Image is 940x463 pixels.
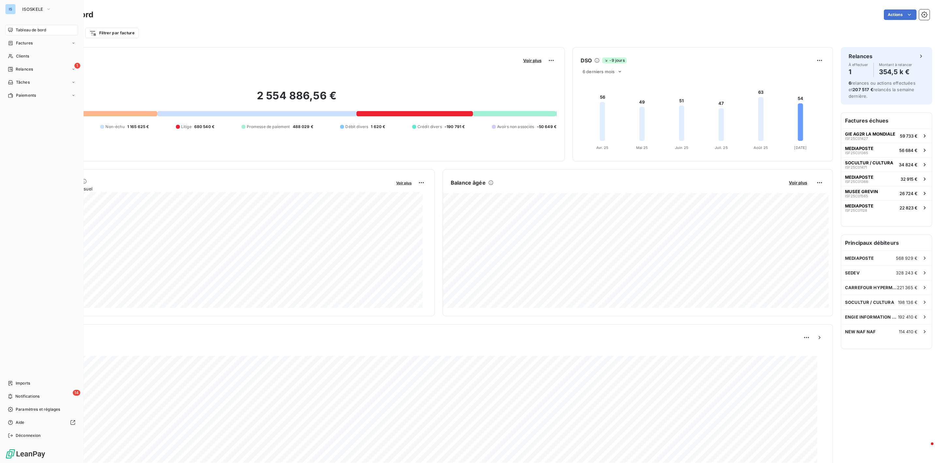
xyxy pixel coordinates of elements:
span: ISF25C01128 [845,208,867,212]
span: Crédit divers [417,124,442,130]
h4: 1 [849,67,868,77]
div: IS [5,4,16,14]
span: MEDIAPOSTE [845,146,873,151]
span: ISOSKELE [22,7,43,12]
span: Voir plus [789,180,807,185]
span: ISF25C01366 [845,180,868,184]
button: MEDIAPOSTEISF25C0136632 915 € [841,172,932,186]
tspan: Juil. 25 [715,145,728,150]
button: Actions [884,9,916,20]
span: Clients [16,53,29,59]
span: ENGIE INFORMATION ET TECHNOLOGIES (DGP) [845,314,898,320]
span: Promesse de paiement [247,124,290,130]
tspan: Avr. 25 [596,145,608,150]
span: 568 929 € [896,256,917,261]
span: 221 365 € [897,285,917,290]
h6: Factures échues [841,113,932,128]
tspan: [DATE] [794,145,807,150]
span: 26 724 € [900,191,917,196]
span: Avoirs non associés [497,124,534,130]
h4: 354,5 k € [879,67,912,77]
h6: DSO [581,57,592,64]
a: Aide [5,417,78,428]
span: Litige [181,124,192,130]
span: Voir plus [523,58,541,63]
span: À effectuer [849,63,868,67]
span: 59 733 € [900,133,917,139]
span: -9 jours [602,58,626,63]
span: 32 915 € [901,176,917,182]
button: Filtrer par facture [85,28,139,38]
span: relances ou actions effectuées et relancés la semaine dernière. [849,80,916,99]
button: Voir plus [787,180,809,186]
span: MEDIAPOSTE [845,174,873,180]
span: SOCULTUR / CULTURA [845,160,893,165]
button: SOCULTUR / CULTURAISF25C0147134 824 € [841,157,932,172]
span: ISF25C01427 [845,137,868,141]
span: Montant à relancer [879,63,912,67]
button: MEDIAPOSTEISF25C0112822 823 € [841,200,932,215]
span: Imports [16,380,30,386]
span: Paramètres et réglages [16,406,60,412]
span: 6 [849,80,851,86]
span: 1 620 € [371,124,385,130]
img: Logo LeanPay [5,449,46,459]
span: 207 517 € [853,87,873,92]
span: GIE AG2R LA MONDIALE [845,131,895,137]
button: Voir plus [394,180,414,186]
span: 328 243 € [896,270,917,275]
span: MEDIAPOSTE [845,203,873,208]
span: 56 684 € [899,148,917,153]
span: 14 [73,390,80,396]
span: 488 029 € [293,124,313,130]
h6: Principaux débiteurs [841,235,932,251]
span: 1 165 625 € [127,124,149,130]
span: -50 649 € [537,124,556,130]
tspan: Juin 25 [675,145,688,150]
span: SOCULTUR / CULTURA [845,300,894,305]
span: Déconnexion [16,433,41,438]
span: NEW NAF NAF [845,329,876,334]
h6: Balance âgée [451,179,486,187]
span: Factures [16,40,33,46]
h6: Relances [849,52,872,60]
span: MUSEE GREVIN [845,189,878,194]
span: Paiements [16,92,36,98]
span: SEDEV [845,270,860,275]
span: 6 derniers mois [583,69,615,74]
tspan: Mai 25 [636,145,648,150]
button: MUSEE GREVINISF25C0156526 724 € [841,186,932,200]
button: GIE AG2R LA MONDIALEISF25C0142759 733 € [841,128,932,143]
span: 34 824 € [899,162,917,167]
iframe: Intercom live chat [918,441,933,456]
span: Notifications [15,393,39,399]
span: 22 823 € [900,205,917,210]
span: Débit divers [345,124,368,130]
span: ISF25C01365 [845,151,868,155]
span: 1 [74,63,80,69]
span: 114 410 € [899,329,917,334]
span: Non-échu [105,124,124,130]
button: Voir plus [521,58,543,63]
span: 680 540 € [194,124,214,130]
span: Relances [16,66,33,72]
tspan: Août 25 [754,145,768,150]
span: 192 410 € [898,314,917,320]
h2: 2 554 886,56 € [37,89,556,109]
span: MEDIAPOSTE [845,256,874,261]
span: Tableau de bord [16,27,46,33]
span: Tâches [16,79,30,85]
span: Chiffre d'affaires mensuel [37,185,392,192]
span: -190 791 € [445,124,465,130]
span: ISF25C01565 [845,194,868,198]
span: CARREFOUR HYPERMARCHES [845,285,897,290]
span: Voir plus [396,181,412,185]
button: MEDIAPOSTEISF25C0136556 684 € [841,143,932,157]
span: Aide [16,420,24,425]
span: 198 136 € [898,300,917,305]
span: ISF25C01471 [845,165,867,169]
